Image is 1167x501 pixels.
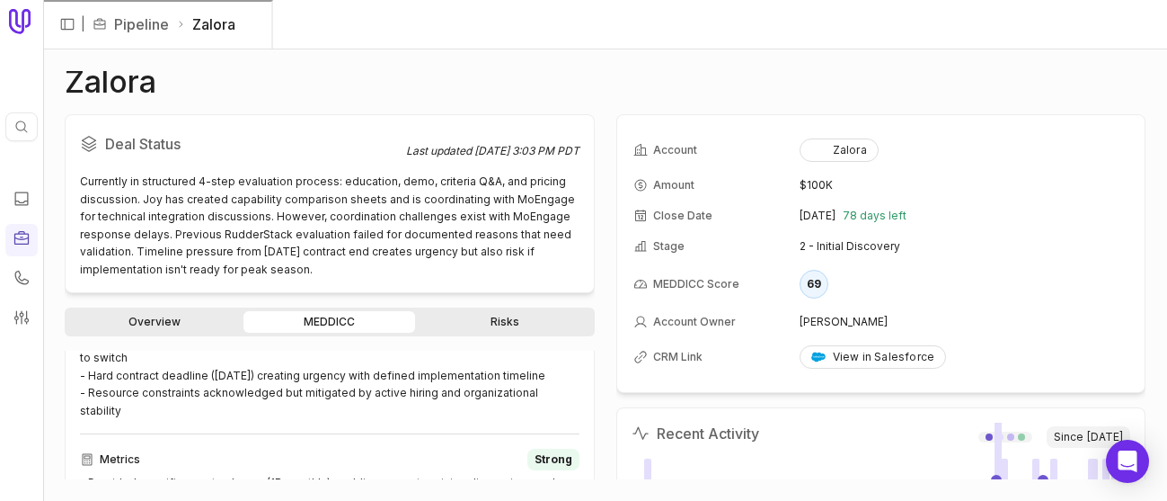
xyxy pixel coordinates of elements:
li: Zalora [176,13,235,35]
a: Risks [419,311,590,333]
div: Open Intercom Messenger [1106,440,1149,483]
span: Account [653,143,697,157]
span: MEDDICC Score [653,277,739,291]
span: CRM Link [653,350,703,364]
time: [DATE] [1087,430,1123,444]
span: Close Date [653,209,712,223]
span: Account Owner [653,315,736,329]
td: [PERSON_NAME] [800,308,1128,336]
div: Last updated [406,144,579,158]
div: View in Salesforce [811,350,935,364]
span: Strong [535,452,572,467]
span: | [81,13,85,35]
div: Currently in structured 4-step evaluation process: education, demo, criteria Q&A, and pricing dis... [80,173,579,278]
h2: Deal Status [80,130,406,158]
a: View in Salesforce [800,345,947,369]
td: 2 - Initial Discovery [800,232,1128,261]
h1: Zalora [65,71,156,93]
a: Overview [68,311,240,333]
span: Since [1047,426,1130,448]
span: 78 days left [843,209,906,223]
h2: Recent Activity [632,423,759,444]
span: Amount [653,178,694,192]
a: Pipeline [114,13,169,35]
span: Stage [653,239,685,254]
td: $100K [800,171,1128,200]
div: Zalora [811,143,867,157]
time: [DATE] 3:03 PM PDT [474,144,579,157]
button: Zalora [800,139,879,162]
a: MEDDICC [243,311,415,333]
time: [DATE] [800,209,835,223]
div: Metrics [80,449,579,470]
div: 69 [800,270,828,299]
button: Expand sidebar [54,11,81,38]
